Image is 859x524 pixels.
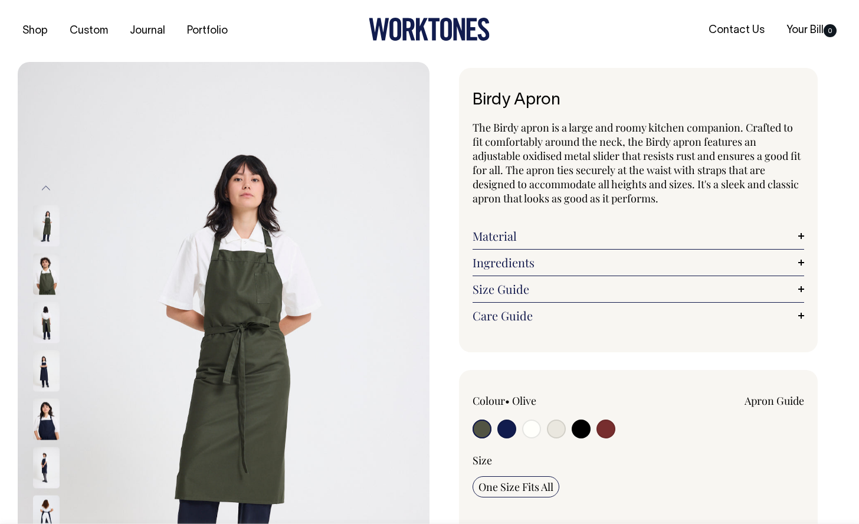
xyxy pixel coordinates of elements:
[473,394,605,408] div: Colour
[65,21,113,41] a: Custom
[125,21,170,41] a: Journal
[745,394,804,408] a: Apron Guide
[473,309,804,323] a: Care Guide
[182,21,232,41] a: Portfolio
[33,350,60,391] img: dark-navy
[782,21,841,40] a: Your Bill0
[505,394,510,408] span: •
[473,453,804,467] div: Size
[473,120,801,205] span: The Birdy apron is a large and roomy kitchen companion. Crafted to fit comfortably around the nec...
[37,175,55,202] button: Previous
[33,447,60,488] img: dark-navy
[33,205,60,246] img: olive
[473,91,804,110] h1: Birdy Apron
[478,480,553,494] span: One Size Fits All
[473,256,804,270] a: Ingredients
[704,21,769,40] a: Contact Us
[33,302,60,343] img: olive
[473,282,804,296] a: Size Guide
[18,21,53,41] a: Shop
[33,253,60,294] img: olive
[473,229,804,243] a: Material
[33,398,60,440] img: dark-navy
[824,24,837,37] span: 0
[512,394,536,408] label: Olive
[473,476,559,497] input: One Size Fits All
